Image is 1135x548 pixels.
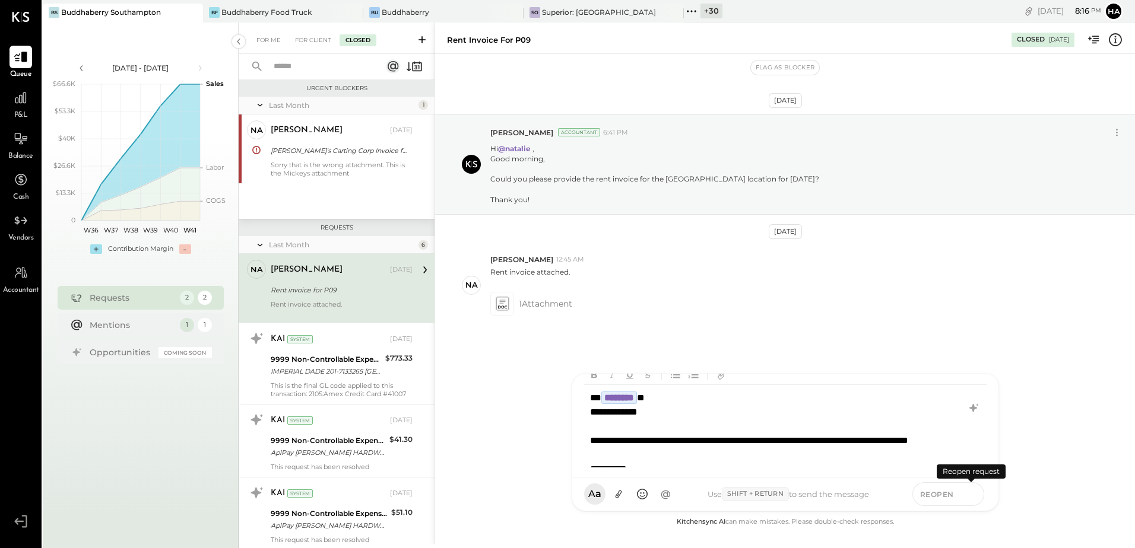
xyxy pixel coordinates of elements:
[8,233,34,244] span: Vendors
[419,240,428,250] div: 6
[677,487,901,501] div: Use to send the message
[206,79,224,88] text: Sales
[71,216,75,224] text: 0
[271,353,382,365] div: 9999 Non-Controllable Expenses:Other Income and Expenses:To Be Classified P&L
[8,151,33,162] span: Balance
[385,352,413,364] div: $773.33
[198,291,212,305] div: 2
[769,224,802,239] div: [DATE]
[390,126,413,135] div: [DATE]
[584,483,605,505] button: Aa
[389,434,413,445] div: $41.30
[390,334,413,344] div: [DATE]
[603,128,628,138] span: 6:41 PM
[271,125,343,136] div: [PERSON_NAME]
[271,145,409,157] div: [PERSON_NAME]'s Carting Corp Invoice for P08
[340,34,376,46] div: Closed
[519,292,572,316] span: 1 Attachment
[56,189,75,197] text: $13.3K
[622,366,638,383] button: Underline
[143,226,158,234] text: W39
[542,7,656,17] div: Superior: [GEOGRAPHIC_DATA]
[90,244,102,254] div: +
[58,134,75,142] text: $40K
[10,69,32,80] span: Queue
[123,226,138,234] text: W38
[245,224,429,232] div: Requests
[53,161,75,170] text: $26.6K
[390,416,413,425] div: [DATE]
[1104,2,1123,21] button: Ha
[751,60,819,75] button: Flag as Blocker
[271,264,343,276] div: [PERSON_NAME]
[198,318,212,332] div: 1
[937,464,1006,479] div: Reopen request
[179,244,191,254] div: -
[53,79,75,88] text: $66.6K
[108,244,173,254] div: Contribution Margin
[1,262,41,296] a: Accountant
[287,416,313,425] div: System
[686,366,701,383] button: Ordered List
[271,488,285,499] div: KAI
[556,255,584,265] span: 12:45 AM
[1038,5,1101,17] div: [DATE]
[158,347,212,358] div: Coming Soon
[55,107,75,115] text: $53.3K
[84,226,99,234] text: W36
[465,279,478,291] div: na
[1,87,41,121] a: P&L
[251,264,263,275] div: na
[251,125,263,136] div: na
[640,366,655,383] button: Strikethrough
[604,366,620,383] button: Italic
[530,7,540,18] div: SO
[90,319,174,331] div: Mentions
[1049,36,1069,44] div: [DATE]
[700,4,722,18] div: + 30
[390,489,413,498] div: [DATE]
[490,174,819,204] div: Could you please provide the rent invoice for the [GEOGRAPHIC_DATA] location for [DATE]? Thank you!
[163,226,177,234] text: W40
[668,366,683,383] button: Unordered List
[61,7,161,17] div: Buddhaberry Southampton
[382,7,429,17] div: Buddhaberry
[206,163,224,171] text: Labor
[722,487,789,501] span: Shift + Return
[271,381,413,398] div: This is the final GL code applied to this transaction: 2105:Amex Credit Card #41007
[271,333,285,345] div: KAI
[271,284,409,296] div: Rent invoice for P09
[271,520,388,531] div: AplPay [PERSON_NAME] HARDWSOUTHAMPTON [GEOGRAPHIC_DATA]
[271,435,386,447] div: 9999 Non-Controllable Expenses:Other Income and Expenses:To Be Classified P&L
[180,318,194,332] div: 1
[271,508,388,520] div: 9999 Non-Controllable Expenses:Other Income and Expenses:To Be Classified P&L
[90,346,153,358] div: Opportunities
[271,536,413,544] div: This request has been resolved
[1,209,41,244] a: Vendors
[251,34,287,46] div: For Me
[221,7,312,17] div: Buddhaberry Food Truck
[269,240,416,250] div: Last Month
[1,168,41,203] a: Cash
[183,226,196,234] text: W41
[209,7,220,18] div: BF
[498,144,531,153] strong: @natalie
[13,192,28,203] span: Cash
[369,7,380,18] div: Bu
[769,93,802,108] div: [DATE]
[271,463,413,471] div: This request has been resolved
[90,63,191,73] div: [DATE] - [DATE]
[586,366,602,383] button: Bold
[920,489,954,499] span: REOPEN
[1,46,41,80] a: Queue
[271,300,413,317] div: Rent invoice attached.
[490,254,553,265] span: [PERSON_NAME]
[245,84,429,93] div: Urgent Blockers
[271,415,285,426] div: KAI
[391,506,413,518] div: $51.10
[490,144,819,205] p: Hi , Good morning,
[271,365,382,377] div: IMPERIAL DADE 201-7133265 [GEOGRAPHIC_DATA]
[3,285,39,296] span: Accountant
[287,489,313,498] div: System
[90,292,174,304] div: Requests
